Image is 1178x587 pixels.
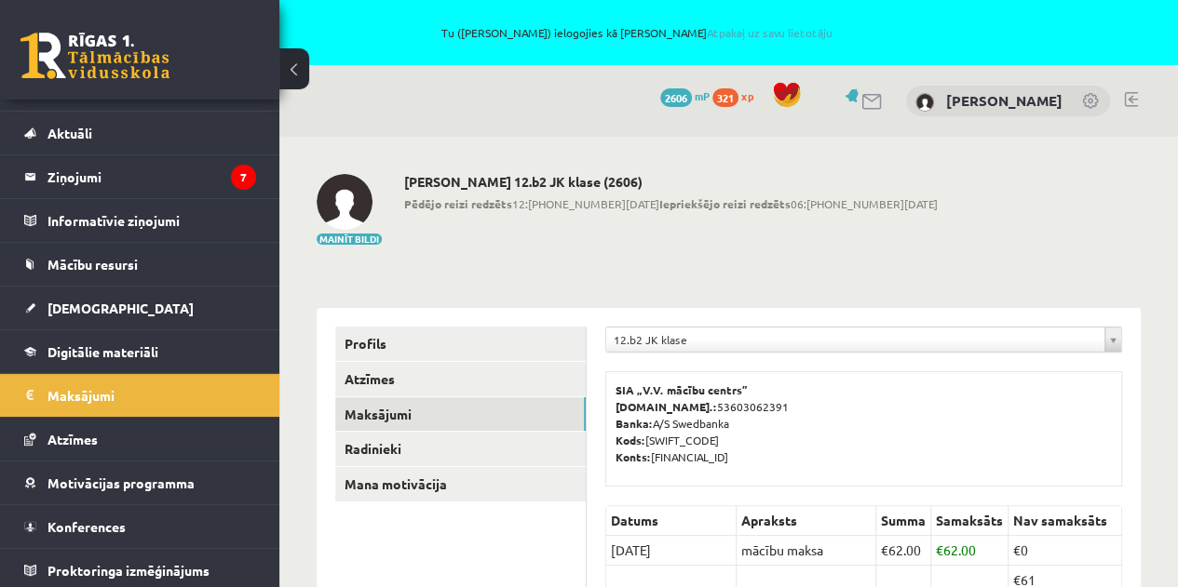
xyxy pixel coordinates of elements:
span: Tu ([PERSON_NAME]) ielogojies kā [PERSON_NAME] [214,27,1061,38]
span: Mācību resursi [47,256,138,273]
a: Ziņojumi7 [24,155,256,198]
span: xp [741,88,753,103]
b: SIA „V.V. mācību centrs” [616,382,749,397]
a: Atzīmes [335,362,586,396]
a: 321 xp [712,88,763,103]
b: Konts: [616,449,651,464]
b: Banka: [616,416,653,431]
span: Aktuāli [47,125,92,141]
i: 7 [231,165,256,190]
span: [DEMOGRAPHIC_DATA] [47,300,194,316]
b: [DOMAIN_NAME].: [616,399,717,414]
img: Matīss Liepiņš [915,93,934,112]
a: 2606 mP [660,88,710,103]
b: Pēdējo reizi redzēts [404,196,512,211]
td: 62.00 [931,536,1009,566]
img: Matīss Liepiņš [317,174,372,230]
a: Atpakaļ uz savu lietotāju [707,25,833,40]
legend: Maksājumi [47,374,256,417]
td: mācību maksa [737,536,876,566]
a: [DEMOGRAPHIC_DATA] [24,287,256,329]
span: Motivācijas programma [47,474,195,491]
span: Atzīmes [47,431,98,447]
td: €0 [1009,536,1122,566]
span: € [936,541,943,558]
span: mP [695,88,710,103]
th: Datums [606,506,737,536]
a: Konferences [24,505,256,548]
legend: Informatīvie ziņojumi [47,199,256,242]
a: 12.b2 JK klase [606,327,1121,352]
td: [DATE] [606,536,737,566]
button: Mainīt bildi [317,233,382,245]
p: 53603062391 A/S Swedbanka [SWIFT_CODE] [FINANCIAL_ID] [616,381,1112,465]
a: Mācību resursi [24,243,256,286]
a: Atzīmes [24,418,256,460]
a: Informatīvie ziņojumi [24,199,256,242]
th: Nav samaksāts [1009,506,1122,536]
a: Profils [335,327,586,361]
span: € [881,541,888,558]
span: Digitālie materiāli [47,343,158,360]
legend: Ziņojumi [47,155,256,198]
a: Radinieki [335,432,586,466]
th: Summa [876,506,931,536]
a: Mana motivācija [335,467,586,501]
a: [PERSON_NAME] [946,91,1063,110]
span: 12:[PHONE_NUMBER][DATE] 06:[PHONE_NUMBER][DATE] [404,195,938,212]
th: Apraksts [737,506,876,536]
span: Proktoringa izmēģinājums [47,562,210,579]
span: 321 [712,88,738,107]
h2: [PERSON_NAME] 12.b2 JK klase (2606) [404,174,938,190]
a: Aktuāli [24,112,256,154]
a: Maksājumi [24,374,256,417]
th: Samaksāts [931,506,1009,536]
b: Kods: [616,433,645,447]
a: Digitālie materiāli [24,330,256,373]
a: Maksājumi [335,397,586,432]
b: Iepriekšējo reizi redzēts [659,196,791,211]
a: Motivācijas programma [24,461,256,504]
a: Rīgas 1. Tālmācības vidusskola [20,33,169,79]
span: Konferences [47,518,126,535]
span: 12.b2 JK klase [614,327,1097,352]
span: 2606 [660,88,692,107]
td: 62.00 [876,536,931,566]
